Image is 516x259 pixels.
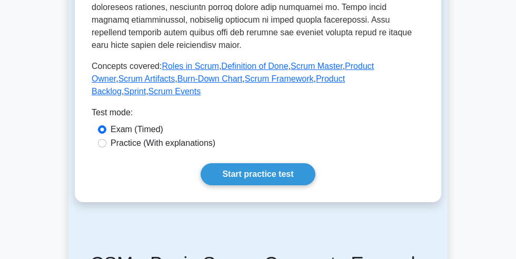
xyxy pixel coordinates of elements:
[124,87,146,96] a: Sprint
[148,87,201,96] a: Scrum Events
[118,74,175,83] a: Scrum Artifacts
[111,137,215,150] label: Practice (With explanations)
[201,163,315,185] a: Start practice test
[92,106,424,123] div: Test mode:
[291,62,343,71] a: Scrum Master
[111,123,163,136] label: Exam (Timed)
[221,62,288,71] a: Definition of Done
[177,74,243,83] a: Burn-Down Chart
[245,74,314,83] a: Scrum Framework
[162,62,219,71] a: Roles in Scrum
[92,60,424,98] p: Concepts covered: , , , , , , , , ,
